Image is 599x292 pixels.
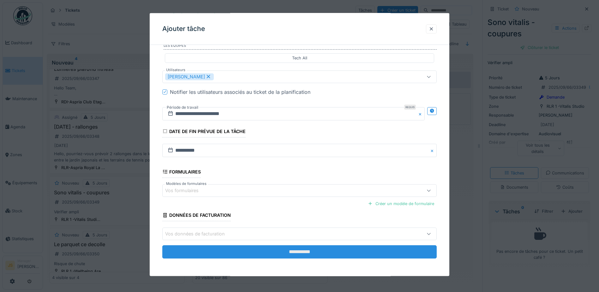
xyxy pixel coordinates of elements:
[162,210,231,221] div: Données de facturation
[292,55,307,61] div: Tech All
[165,67,187,72] label: Utilisateurs
[165,181,208,186] label: Modèles de formulaires
[166,104,199,111] label: Période de travail
[365,199,437,208] div: Créer un modèle de formulaire
[430,143,437,157] button: Close
[162,126,246,137] div: Date de fin prévue de la tâche
[165,187,207,194] div: Vos formulaires
[162,167,201,178] div: Formulaires
[165,230,234,237] div: Vos données de facturation
[404,104,416,109] div: Requis
[170,88,310,95] div: Notifier les utilisateurs associés au ticket de la planification
[418,107,425,120] button: Close
[162,25,205,33] h3: Ajouter tâche
[165,73,214,80] div: [PERSON_NAME]
[164,43,437,50] label: Les équipes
